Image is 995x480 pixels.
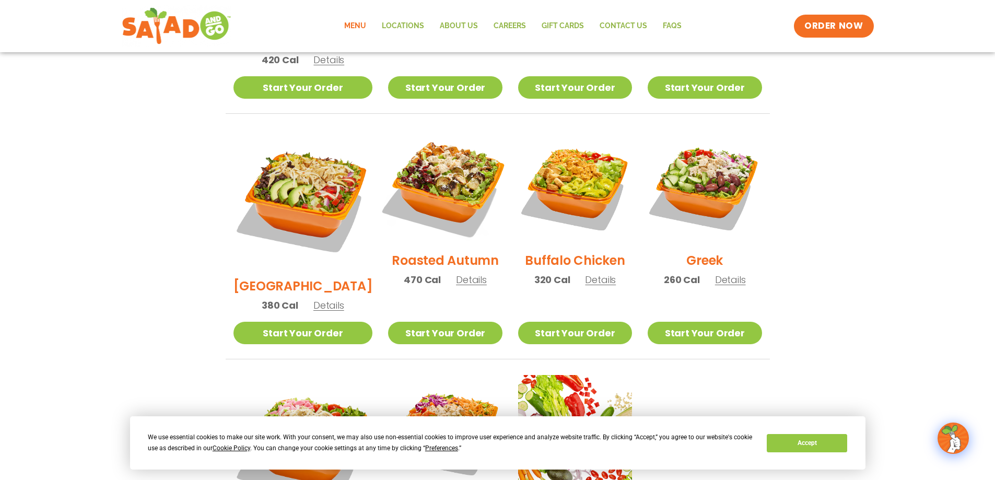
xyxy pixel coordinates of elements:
span: Details [456,273,487,286]
span: ORDER NOW [804,20,863,32]
img: Product photo for Buffalo Chicken Salad [518,130,632,243]
span: Details [585,273,616,286]
a: Careers [486,14,534,38]
a: Start Your Order [518,76,632,99]
a: Contact Us [592,14,655,38]
div: We use essential cookies to make our site work. With your consent, we may also use non-essential ... [148,432,754,454]
span: Preferences [425,444,458,452]
a: Menu [336,14,374,38]
span: Details [313,53,344,66]
div: Cookie Consent Prompt [130,416,865,470]
h2: Roasted Autumn [392,251,499,270]
a: Start Your Order [518,322,632,344]
span: 420 Cal [262,53,299,67]
img: Product photo for Roasted Autumn Salad [378,120,512,253]
span: 380 Cal [262,298,298,312]
a: Locations [374,14,432,38]
a: GIFT CARDS [534,14,592,38]
img: wpChatIcon [939,424,968,453]
a: ORDER NOW [794,15,873,38]
h2: [GEOGRAPHIC_DATA] [233,277,373,295]
button: Accept [767,434,847,452]
a: Start Your Order [233,322,373,344]
img: new-SAG-logo-768×292 [122,5,232,47]
h2: Greek [686,251,723,270]
img: Product photo for BBQ Ranch Salad [233,130,373,269]
a: Start Your Order [233,76,373,99]
a: Start Your Order [648,322,762,344]
a: Start Your Order [648,76,762,99]
span: Details [715,273,746,286]
span: 260 Cal [664,273,700,287]
span: Details [313,299,344,312]
a: Start Your Order [388,322,502,344]
span: 470 Cal [404,273,441,287]
nav: Menu [336,14,689,38]
a: About Us [432,14,486,38]
a: Start Your Order [388,76,502,99]
h2: Buffalo Chicken [525,251,625,270]
span: Cookie Policy [213,444,250,452]
a: FAQs [655,14,689,38]
span: 320 Cal [534,273,570,287]
img: Product photo for Greek Salad [648,130,762,243]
